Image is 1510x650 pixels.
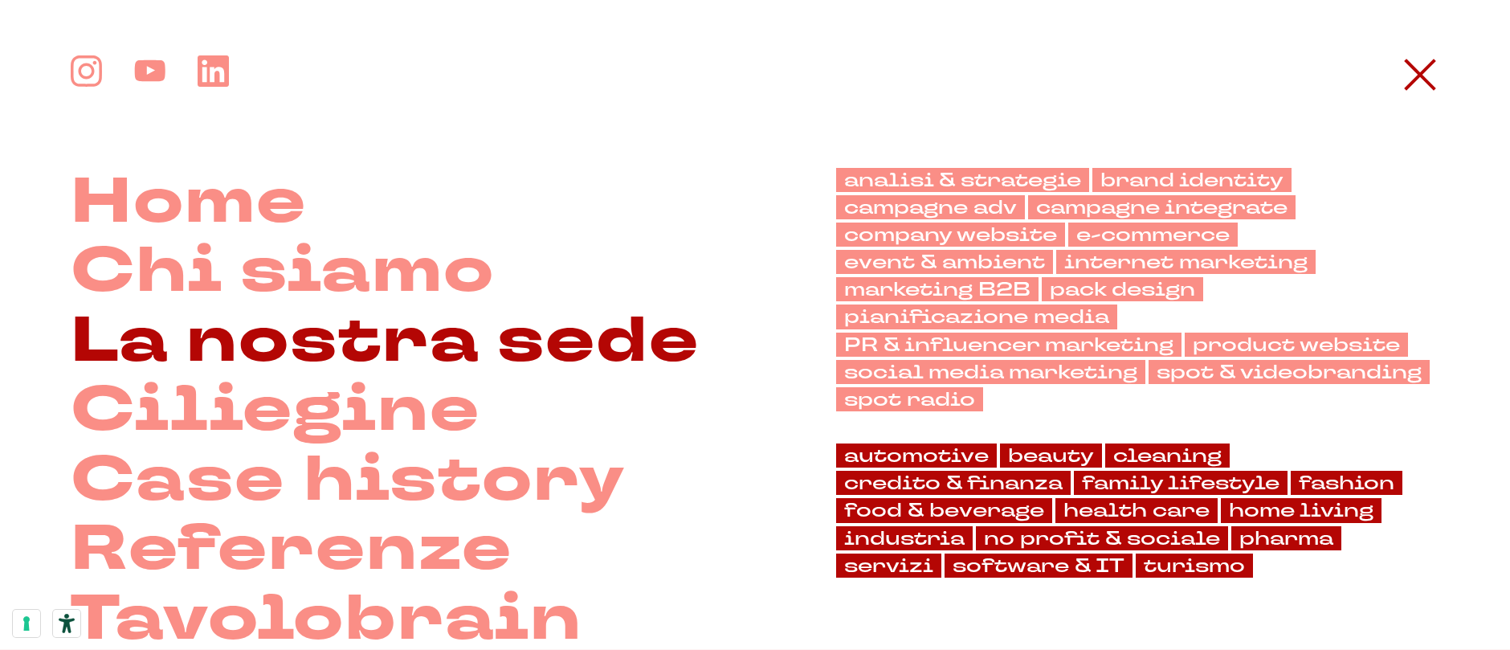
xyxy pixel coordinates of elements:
[836,554,941,578] a: servizi
[836,250,1053,274] a: event & ambient
[836,387,983,411] a: spot radio
[1291,471,1402,495] a: fashion
[71,307,700,377] a: La nostra sede
[71,168,307,238] a: Home
[836,444,997,468] a: automotive
[1074,471,1288,495] a: family lifestyle
[836,305,1117,329] a: pianificazione media
[1105,444,1230,468] a: cleaning
[836,526,973,550] a: industria
[1055,498,1218,522] a: health care
[71,376,480,446] a: Ciliegine
[836,471,1071,495] a: credito & finanza
[836,168,1089,192] a: analisi & strategie
[71,237,495,307] a: Chi siamo
[1092,168,1292,192] a: brand identity
[1136,554,1253,578] a: turismo
[71,446,626,516] a: Case history
[836,277,1039,301] a: marketing B2B
[945,554,1132,578] a: software & IT
[53,610,80,637] button: Strumenti di accessibilità
[836,360,1145,384] a: social media marketing
[13,610,40,637] button: Le tue preferenze relative al consenso per le tecnologie di tracciamento
[1000,444,1102,468] a: beauty
[836,195,1025,219] a: campagne adv
[976,526,1228,550] a: no profit & sociale
[1042,277,1203,301] a: pack design
[836,333,1181,357] a: PR & influencer marketing
[1028,195,1296,219] a: campagne integrate
[1221,498,1381,522] a: home living
[1149,360,1430,384] a: spot & videobranding
[1068,223,1238,247] a: e-commerce
[836,223,1065,247] a: company website
[1231,526,1341,550] a: pharma
[1056,250,1316,274] a: internet marketing
[836,498,1052,522] a: food & beverage
[71,515,512,585] a: Referenze
[1185,333,1408,357] a: product website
